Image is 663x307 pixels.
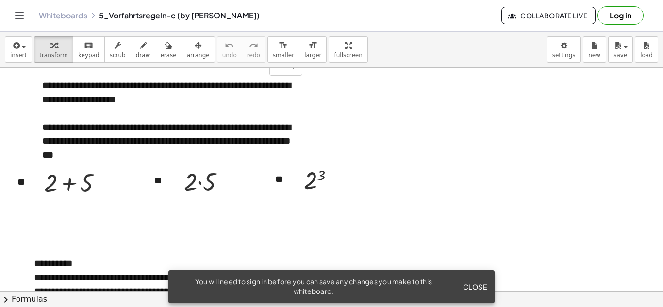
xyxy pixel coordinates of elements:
span: larger [304,52,321,59]
span: save [613,52,627,59]
button: Toggle navigation [12,8,27,23]
button: fullscreen [329,36,367,63]
i: format_size [279,40,288,51]
div: You will need to sign in before you can save any changes you make to this whiteboard. [176,277,451,296]
button: keyboardkeypad [73,36,105,63]
span: undo [222,52,237,59]
span: scrub [110,52,126,59]
button: undoundo [217,36,242,63]
span: new [588,52,600,59]
a: Whiteboards [39,11,87,20]
button: load [635,36,658,63]
span: load [640,52,653,59]
button: Close [459,278,491,295]
span: fullscreen [334,52,362,59]
span: insert [10,52,27,59]
span: draw [136,52,150,59]
span: erase [160,52,176,59]
button: scrub [104,36,131,63]
button: transform [34,36,73,63]
button: draw [131,36,156,63]
span: transform [39,52,68,59]
button: new [583,36,606,63]
i: format_size [308,40,317,51]
span: Collaborate Live [510,11,587,20]
i: redo [249,40,258,51]
i: keyboard [84,40,93,51]
span: smaller [273,52,294,59]
i: undo [225,40,234,51]
button: save [608,36,633,63]
span: Close [463,282,487,291]
button: Log in [597,6,644,25]
button: arrange [182,36,215,63]
span: settings [552,52,576,59]
button: settings [547,36,581,63]
span: redo [247,52,260,59]
span: arrange [187,52,210,59]
button: erase [155,36,182,63]
button: format_sizelarger [299,36,327,63]
span: keypad [78,52,99,59]
button: format_sizesmaller [267,36,299,63]
button: redoredo [242,36,265,63]
button: Collaborate Live [501,7,596,24]
button: insert [5,36,32,63]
